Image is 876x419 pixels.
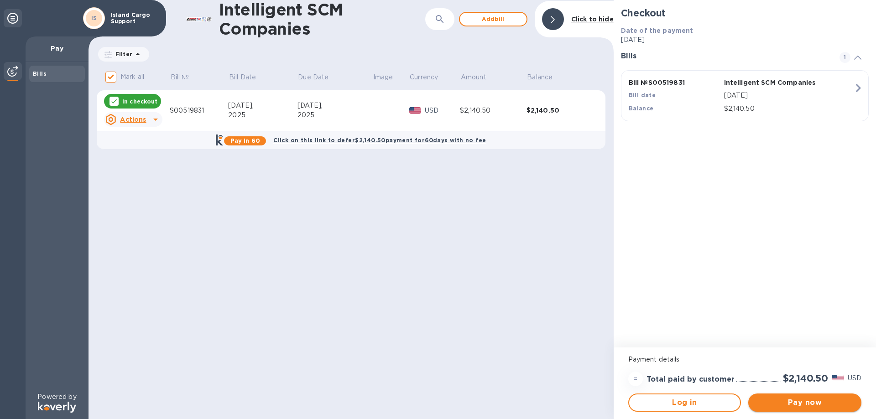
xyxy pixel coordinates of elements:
b: Click to hide [571,16,614,23]
span: Amount [461,72,498,82]
span: Bill Date [229,72,268,82]
img: USD [832,375,844,381]
span: Add bill [467,14,519,25]
b: Bill date [629,92,656,98]
p: Powered by [37,392,76,402]
p: Due Date [298,72,328,82]
p: $2,140.50 [724,104,854,114]
div: 2025 [297,110,373,120]
p: Image [373,72,393,82]
span: Due Date [298,72,340,82]
h3: Total paid by customer [647,375,735,384]
h3: Bills [621,52,829,61]
u: Actions [120,116,146,123]
span: Bill № [171,72,201,82]
p: [DATE] [724,91,854,100]
img: Logo [38,402,76,413]
div: 2025 [228,110,297,120]
p: Island Cargo Support [111,12,156,25]
p: Balance [527,72,553,82]
p: Amount [461,72,486,82]
h2: $2,140.50 [783,372,828,384]
p: Bill № S00519831 [629,78,720,87]
b: Bills [33,70,47,77]
p: Pay [33,44,81,53]
p: [DATE] [621,35,869,45]
div: $2,140.50 [527,106,593,115]
b: Date of the payment [621,27,693,34]
span: Pay now [756,397,854,408]
p: Filter [112,50,132,58]
p: Bill № [171,72,189,82]
span: Balance [527,72,564,82]
p: Bill Date [229,72,256,82]
span: 1 [839,52,850,63]
b: Balance [629,105,654,112]
p: Currency [410,72,438,82]
img: USD [409,107,422,114]
p: USD [848,373,861,383]
h2: Checkout [621,7,869,19]
button: Addbill [459,12,527,26]
b: IS [91,15,97,21]
p: Mark all [120,72,144,82]
p: Intelligent SCM Companies [724,78,816,87]
p: In checkout [122,98,157,105]
div: [DATE], [297,101,373,110]
button: Pay now [748,393,861,412]
b: Pay in 60 [230,137,260,144]
p: Payment details [628,355,861,364]
div: = [628,372,643,386]
button: Log in [628,393,741,412]
span: Log in [636,397,733,408]
div: $2,140.50 [460,106,526,115]
div: [DATE], [228,101,297,110]
button: Bill №S00519831Intelligent SCM CompaniesBill date[DATE]Balance$2,140.50 [621,70,869,121]
b: Click on this link to defer $2,140.50 payment for 60 days with no fee [273,137,486,144]
p: USD [425,106,460,115]
div: S00519831 [170,106,228,115]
